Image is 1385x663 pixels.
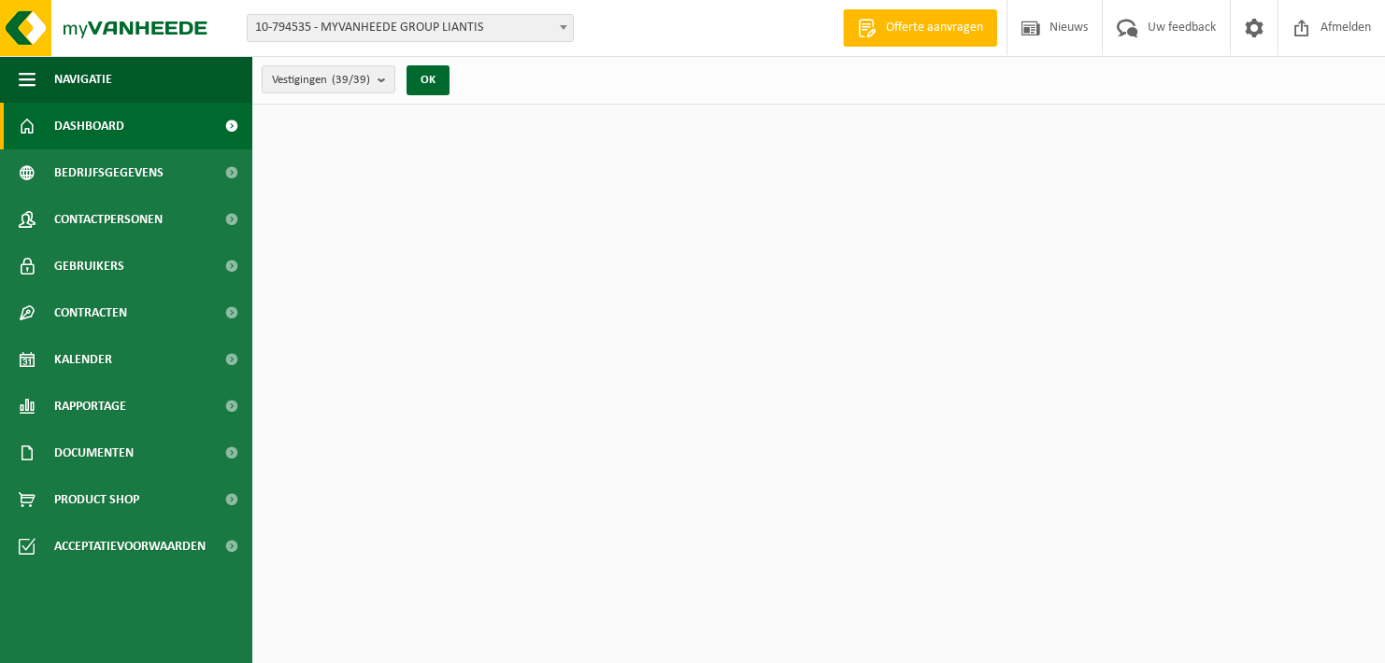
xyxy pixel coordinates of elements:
[332,74,370,86] count: (39/39)
[248,15,573,41] span: 10-794535 - MYVANHEEDE GROUP LIANTIS
[54,523,206,570] span: Acceptatievoorwaarden
[881,19,988,37] span: Offerte aanvragen
[843,9,997,47] a: Offerte aanvragen
[54,289,127,336] span: Contracten
[54,476,139,523] span: Product Shop
[54,196,163,243] span: Contactpersonen
[54,336,112,383] span: Kalender
[54,430,134,476] span: Documenten
[54,103,124,149] span: Dashboard
[272,66,370,94] span: Vestigingen
[262,65,395,93] button: Vestigingen(39/39)
[247,14,574,42] span: 10-794535 - MYVANHEEDE GROUP LIANTIS
[54,243,124,289] span: Gebruikers
[407,65,450,95] button: OK
[54,149,164,196] span: Bedrijfsgegevens
[54,383,126,430] span: Rapportage
[54,56,112,103] span: Navigatie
